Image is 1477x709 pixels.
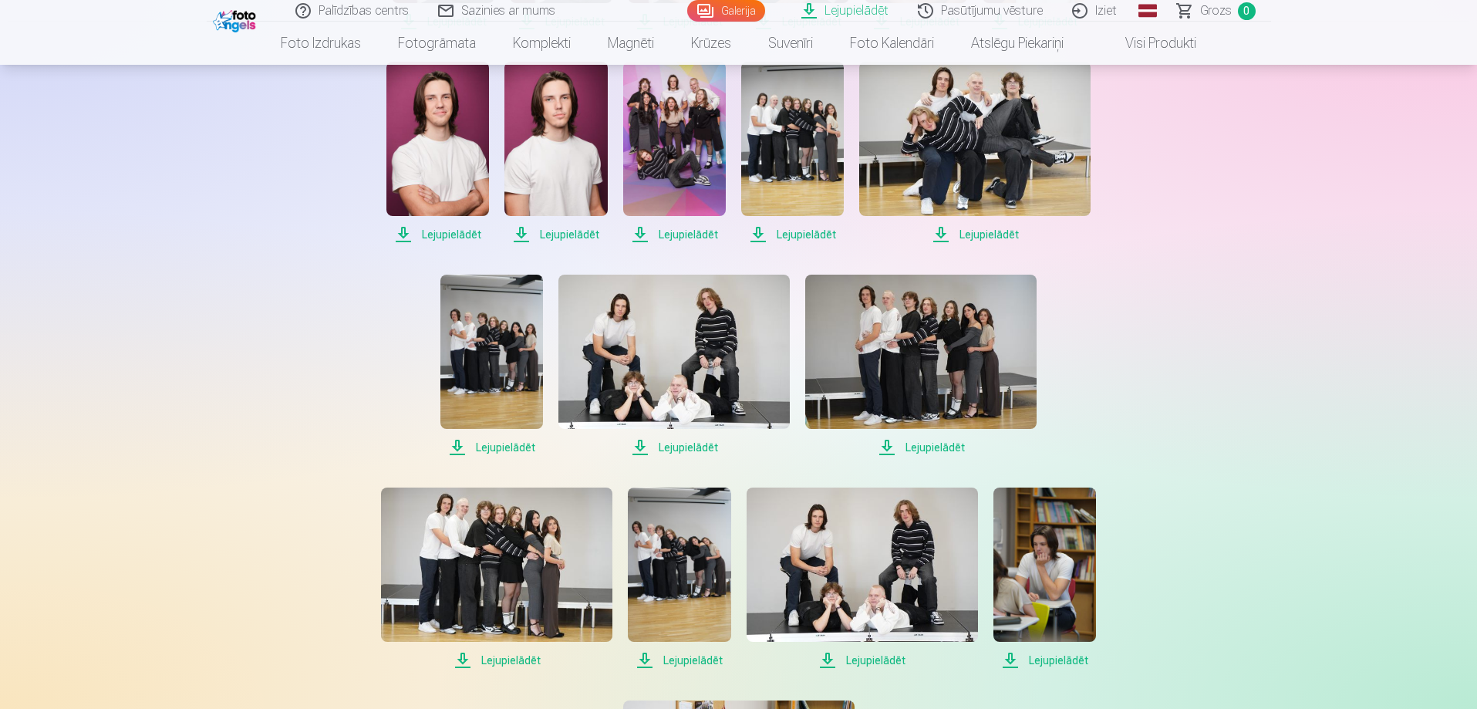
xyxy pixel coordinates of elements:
a: Krūzes [673,22,750,65]
a: Lejupielādēt [805,275,1037,457]
a: Visi produkti [1082,22,1215,65]
a: Suvenīri [750,22,831,65]
a: Lejupielādēt [859,62,1091,244]
a: Fotogrāmata [379,22,494,65]
a: Foto izdrukas [262,22,379,65]
span: Lejupielādēt [993,651,1096,670]
span: Lejupielādēt [628,651,730,670]
a: Atslēgu piekariņi [953,22,1082,65]
span: Lejupielādēt [859,225,1091,244]
a: Lejupielādēt [993,488,1096,670]
span: Lejupielādēt [386,225,489,244]
a: Lejupielādēt [628,488,730,670]
span: Grozs [1200,2,1232,20]
span: Lejupielādēt [504,225,607,244]
span: Lejupielādēt [623,225,726,244]
a: Komplekti [494,22,589,65]
span: 0 [1238,2,1256,20]
a: Lejupielādēt [741,62,844,244]
span: Lejupielādēt [440,438,543,457]
a: Lejupielādēt [440,275,543,457]
a: Lejupielādēt [747,488,978,670]
a: Lejupielādēt [558,275,790,457]
span: Lejupielādēt [741,225,844,244]
a: Lejupielādēt [381,488,612,670]
a: Lejupielādēt [386,62,489,244]
a: Foto kalendāri [831,22,953,65]
a: Magnēti [589,22,673,65]
span: Lejupielādēt [747,651,978,670]
span: Lejupielādēt [558,438,790,457]
img: /fa1 [213,6,260,32]
a: Lejupielādēt [504,62,607,244]
a: Lejupielādēt [623,62,726,244]
span: Lejupielādēt [381,651,612,670]
span: Lejupielādēt [805,438,1037,457]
